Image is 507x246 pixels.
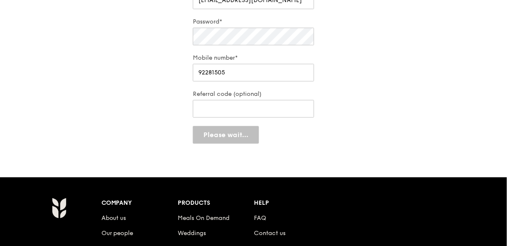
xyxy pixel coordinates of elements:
div: Help [254,198,331,209]
label: Referral code (optional) [193,90,314,98]
a: FAQ [254,215,267,222]
label: Password* [193,18,314,26]
a: Weddings [178,230,206,237]
label: Mobile number* [193,54,314,62]
img: Grain [52,198,67,219]
button: Please wait... [193,126,259,144]
a: Our people [101,230,133,237]
a: Meals On Demand [178,215,229,222]
div: Products [178,198,254,209]
div: Company [101,198,178,209]
a: About us [101,215,126,222]
a: Contact us [254,230,286,237]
